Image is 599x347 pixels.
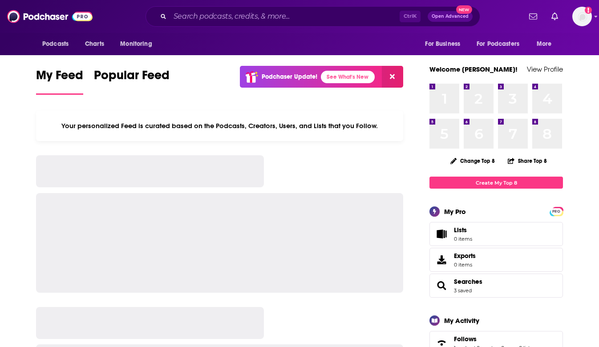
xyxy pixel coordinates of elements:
input: Search podcasts, credits, & more... [170,9,400,24]
img: Podchaser - Follow, Share and Rate Podcasts [7,8,93,25]
button: open menu [114,36,163,52]
span: My Feed [36,68,83,88]
a: Welcome [PERSON_NAME]! [429,65,518,73]
a: Searches [454,278,482,286]
span: Monitoring [120,38,152,50]
span: Exports [454,252,476,260]
button: Open AdvancedNew [428,11,473,22]
a: 3 saved [454,287,472,294]
button: open menu [471,36,532,52]
a: Popular Feed [94,68,170,95]
div: My Activity [444,316,479,325]
span: 0 items [454,236,472,242]
svg: Add a profile image [585,7,592,14]
img: User Profile [572,7,592,26]
span: 0 items [454,262,476,268]
span: Ctrl K [400,11,421,22]
button: Show profile menu [572,7,592,26]
span: Searches [429,274,563,298]
a: Create My Top 8 [429,177,563,189]
span: Follows [454,335,477,343]
span: For Podcasters [477,38,519,50]
span: More [537,38,552,50]
a: Follows [454,335,532,343]
span: Podcasts [42,38,69,50]
button: Change Top 8 [445,155,500,166]
span: PRO [551,208,562,215]
a: Show notifications dropdown [548,9,562,24]
span: For Business [425,38,460,50]
button: open menu [36,36,80,52]
button: open menu [419,36,471,52]
span: Logged in as evankrask [572,7,592,26]
button: Share Top 8 [507,152,547,169]
span: Lists [454,226,472,234]
span: Open Advanced [432,14,469,19]
a: PRO [551,208,562,214]
a: View Profile [527,65,563,73]
a: Lists [429,222,563,246]
span: Popular Feed [94,68,170,88]
a: See What's New [321,71,375,83]
span: Lists [454,226,467,234]
div: Your personalized Feed is curated based on the Podcasts, Creators, Users, and Lists that you Follow. [36,111,403,141]
span: New [456,5,472,14]
div: Search podcasts, credits, & more... [146,6,480,27]
p: Podchaser Update! [262,73,317,81]
a: Charts [79,36,109,52]
a: Show notifications dropdown [526,9,541,24]
span: Exports [433,254,450,266]
span: Charts [85,38,104,50]
a: Searches [433,279,450,292]
a: Exports [429,248,563,272]
button: open menu [530,36,563,52]
span: Lists [433,228,450,240]
div: My Pro [444,207,466,216]
a: My Feed [36,68,83,95]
